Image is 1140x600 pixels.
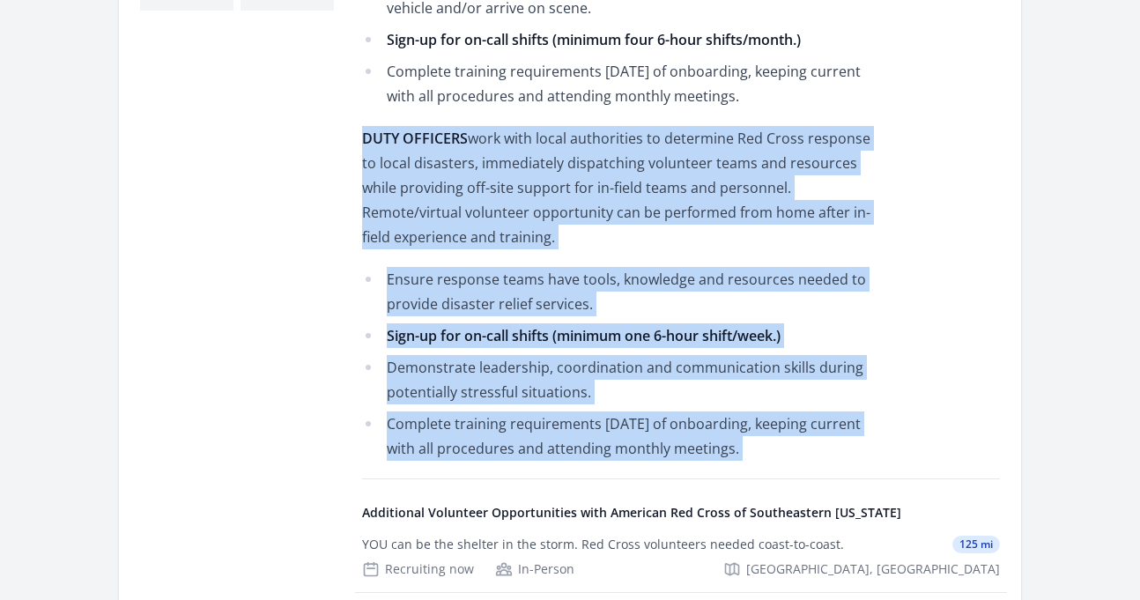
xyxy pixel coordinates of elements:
[362,355,877,404] li: Demonstrate leadership, coordination and communication skills during potentially stressful situat...
[362,126,877,249] p: work with local authorities to determine Red Cross response to local disasters, immediately dispa...
[387,30,801,49] strong: Sign-up for on-call shifts (minimum four 6-hour shifts/month.)
[387,326,781,345] strong: Sign-up for on-call shifts (minimum one 6-hour shift/week.)
[362,504,1000,522] h4: Additional Volunteer Opportunities with American Red Cross of Southeastern [US_STATE]
[952,536,1000,553] span: 125 mi
[746,560,1000,578] span: [GEOGRAPHIC_DATA], [GEOGRAPHIC_DATA]
[362,411,877,461] li: Complete training requirements [DATE] of onboarding, keeping current with all procedures and atte...
[362,129,468,148] strong: DUTY OFFICERS
[495,560,574,578] div: In-Person
[355,522,1007,592] a: YOU can be the shelter in the storm. Red Cross volunteers needed coast-to-coast. 125 mi Recruitin...
[362,536,844,553] div: YOU can be the shelter in the storm. Red Cross volunteers needed coast-to-coast.
[362,560,474,578] div: Recruiting now
[362,59,877,108] li: Complete training requirements [DATE] of onboarding, keeping current with all procedures and atte...
[362,267,877,316] li: Ensure response teams have tools, knowledge and resources needed to provide disaster relief servi...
